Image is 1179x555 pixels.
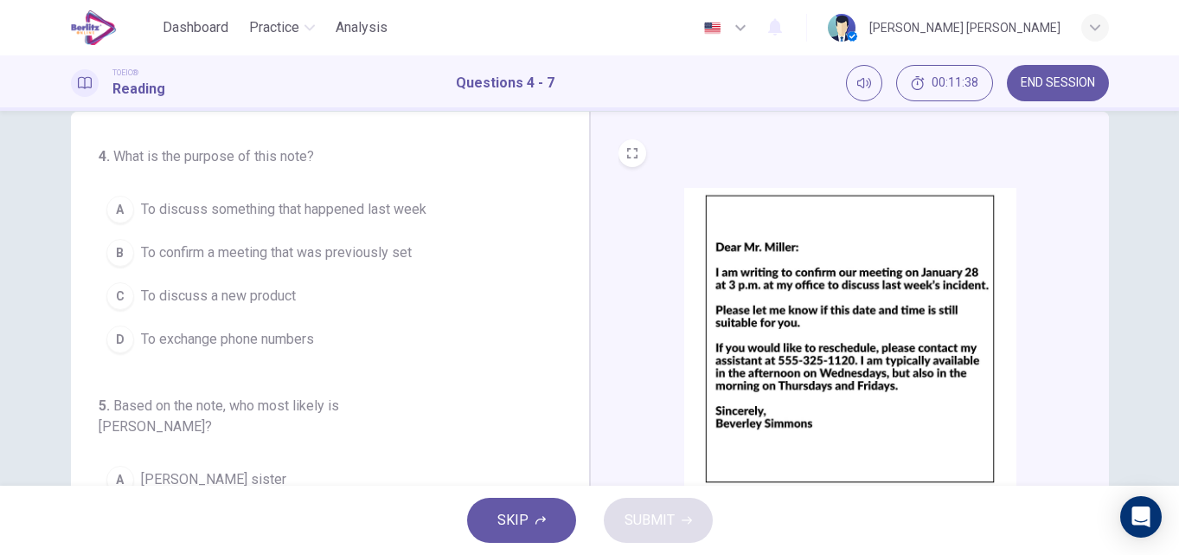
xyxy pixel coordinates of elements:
span: TOEIC® [112,67,138,79]
img: EduSynch logo [71,10,117,45]
button: Dashboard [156,12,235,43]
img: Profile picture [828,14,855,42]
a: EduSynch logo [71,10,157,45]
button: Practice [242,12,322,43]
span: 5 . [99,397,110,414]
button: EXPAND [618,139,646,167]
span: To discuss a new product [141,286,296,307]
div: [PERSON_NAME] [PERSON_NAME] [869,17,1060,38]
button: DTo exchange phone numbers [99,318,541,361]
button: Analysis [329,12,394,43]
span: To exchange phone numbers [141,329,314,350]
span: Analysis [336,17,388,38]
span: SKIP [497,508,529,532]
span: What is the purpose of this note? [113,148,314,165]
span: To confirm a meeting that was previously set [141,242,412,263]
img: undefined [684,188,1016,490]
button: CTo discuss a new product [99,274,541,318]
div: B [106,239,134,267]
div: C [106,282,134,310]
div: A [106,466,134,494]
span: Based on the note, who most likely is [PERSON_NAME]? [99,397,339,435]
span: END SESSION [1021,76,1095,90]
button: ATo discuss something that happened last week [99,188,541,231]
span: [PERSON_NAME] sister [141,469,286,490]
span: Practice [249,17,299,38]
span: 4 . [99,148,110,165]
button: A[PERSON_NAME] sister [99,458,541,501]
div: D [106,326,134,353]
div: A [106,196,134,223]
span: Dashboard [163,17,228,38]
div: Open Intercom Messenger [1120,496,1162,538]
button: BTo confirm a meeting that was previously set [99,231,541,274]
button: END SESSION [1007,65,1109,101]
button: 00:11:38 [896,65,993,101]
button: SKIP [467,498,576,543]
h1: Questions 4 - 7 [456,73,554,94]
h1: Reading [112,79,165,100]
span: 00:11:38 [932,76,978,90]
div: Hide [896,65,993,101]
img: en [702,22,723,35]
span: To discuss something that happened last week [141,199,426,220]
div: Mute [846,65,882,101]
